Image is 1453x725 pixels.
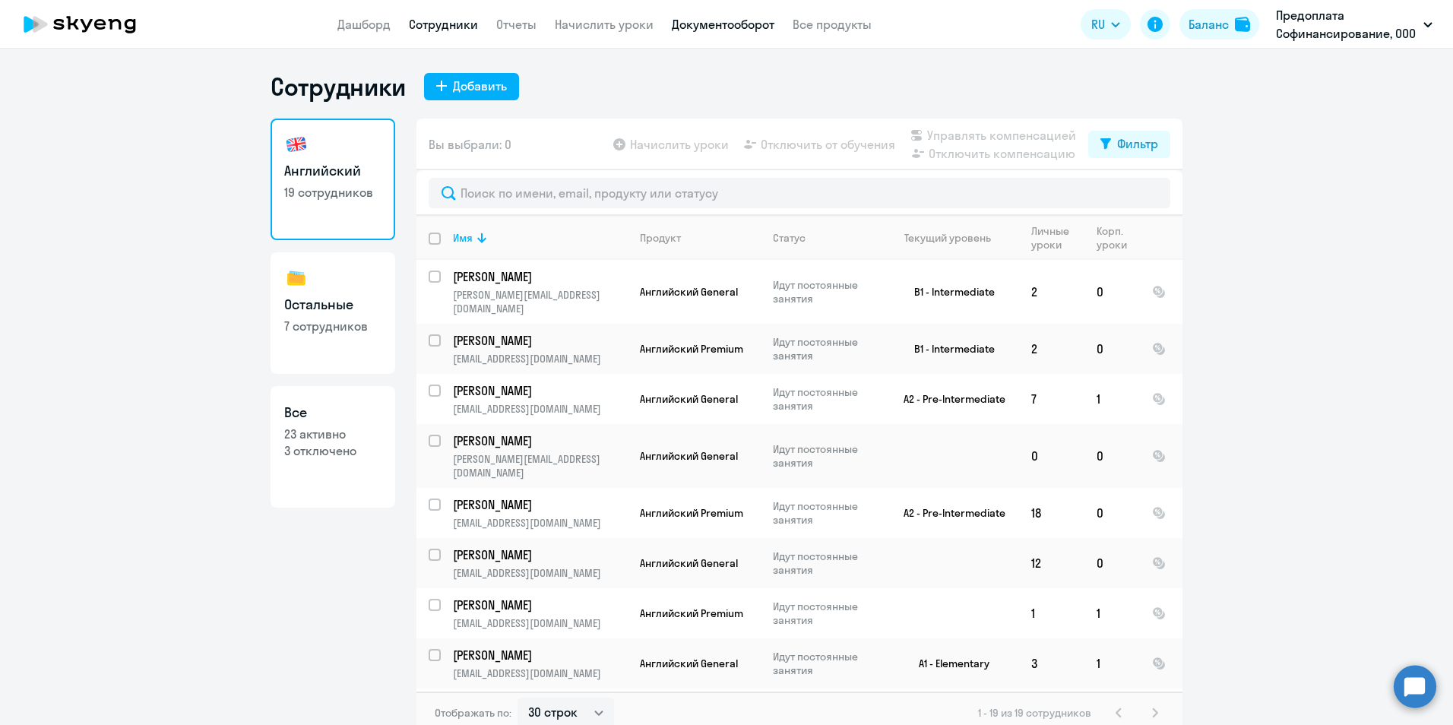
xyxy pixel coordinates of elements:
a: Все продукты [793,17,872,32]
a: [PERSON_NAME] [453,647,627,663]
p: 3 отключено [284,442,381,459]
a: [PERSON_NAME] [453,268,627,285]
td: 1 [1084,638,1140,689]
span: 1 - 19 из 19 сотрудников [978,706,1091,720]
p: [PERSON_NAME] [453,332,625,349]
div: Статус [773,231,877,245]
td: 0 [1019,424,1084,488]
td: 18 [1019,488,1084,538]
span: Английский Premium [640,342,743,356]
p: [PERSON_NAME] [453,268,625,285]
a: [PERSON_NAME] [453,597,627,613]
td: 2 [1019,260,1084,324]
div: Имя [453,231,473,245]
span: Отображать по: [435,706,511,720]
p: [PERSON_NAME][EMAIL_ADDRESS][DOMAIN_NAME] [453,452,627,480]
span: Английский General [640,556,738,570]
p: Идут постоянные занятия [773,385,877,413]
p: 23 активно [284,426,381,442]
td: 12 [1019,538,1084,588]
a: Все23 активно3 отключено [271,386,395,508]
p: [EMAIL_ADDRESS][DOMAIN_NAME] [453,352,627,366]
p: [PERSON_NAME] [453,382,625,399]
td: A1 - Elementary [878,638,1019,689]
td: 0 [1084,324,1140,374]
a: Документооборот [672,17,774,32]
button: Балансbalance [1179,9,1259,40]
a: [PERSON_NAME] [453,496,627,513]
div: Личные уроки [1031,224,1074,252]
div: Продукт [640,231,760,245]
div: Имя [453,231,627,245]
p: [PERSON_NAME] [453,546,625,563]
td: A2 - Pre-Intermediate [878,374,1019,424]
td: 2 [1019,324,1084,374]
p: Идут постоянные занятия [773,600,877,627]
div: Корп. уроки [1097,224,1129,252]
p: [PERSON_NAME] [453,496,625,513]
img: others [284,266,309,290]
div: Продукт [640,231,681,245]
a: Дашборд [337,17,391,32]
p: Идут постоянные занятия [773,278,877,306]
div: Добавить [453,77,507,95]
td: 0 [1084,260,1140,324]
span: Вы выбрали: 0 [429,135,511,154]
td: B1 - Intermediate [878,324,1019,374]
a: Английский19 сотрудников [271,119,395,240]
p: Идут постоянные занятия [773,335,877,362]
a: Остальные7 сотрудников [271,252,395,374]
div: Текущий уровень [904,231,991,245]
td: 1 [1084,588,1140,638]
td: B1 - Intermediate [878,260,1019,324]
p: 7 сотрудников [284,318,381,334]
button: Предоплата Софинансирование, ООО "ХАЯТ КИМЬЯ" [1268,6,1440,43]
td: 7 [1019,374,1084,424]
img: balance [1235,17,1250,32]
p: [EMAIL_ADDRESS][DOMAIN_NAME] [453,402,627,416]
td: A2 - Pre-Intermediate [878,488,1019,538]
span: RU [1091,15,1105,33]
h3: Остальные [284,295,381,315]
p: [EMAIL_ADDRESS][DOMAIN_NAME] [453,666,627,680]
td: 1 [1019,588,1084,638]
span: Английский General [640,285,738,299]
td: 3 [1019,638,1084,689]
td: 0 [1084,538,1140,588]
h3: Все [284,403,381,423]
a: Отчеты [496,17,537,32]
a: [PERSON_NAME] [453,382,627,399]
td: 1 [1084,374,1140,424]
p: Идут постоянные занятия [773,549,877,577]
td: 0 [1084,424,1140,488]
p: [PERSON_NAME] [453,432,625,449]
a: [PERSON_NAME] [453,432,627,449]
a: [PERSON_NAME] [453,546,627,563]
p: Предоплата Софинансирование, ООО "ХАЯТ КИМЬЯ" [1276,6,1417,43]
span: Английский Premium [640,506,743,520]
div: Фильтр [1117,135,1158,153]
div: Баланс [1189,15,1229,33]
span: Английский General [640,449,738,463]
td: 0 [1084,488,1140,538]
input: Поиск по имени, email, продукту или статусу [429,178,1170,208]
div: Текущий уровень [890,231,1018,245]
a: Сотрудники [409,17,478,32]
p: [PERSON_NAME][EMAIL_ADDRESS][DOMAIN_NAME] [453,288,627,315]
span: Английский General [640,392,738,406]
span: Английский Premium [640,606,743,620]
p: Идут постоянные занятия [773,442,877,470]
p: [PERSON_NAME] [453,597,625,613]
span: Английский General [640,657,738,670]
img: english [284,132,309,157]
p: Идут постоянные занятия [773,650,877,677]
div: Корп. уроки [1097,224,1139,252]
button: RU [1081,9,1131,40]
div: Личные уроки [1031,224,1084,252]
h3: Английский [284,161,381,181]
p: Идут постоянные занятия [773,499,877,527]
div: Статус [773,231,806,245]
h1: Сотрудники [271,71,406,102]
a: Начислить уроки [555,17,654,32]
